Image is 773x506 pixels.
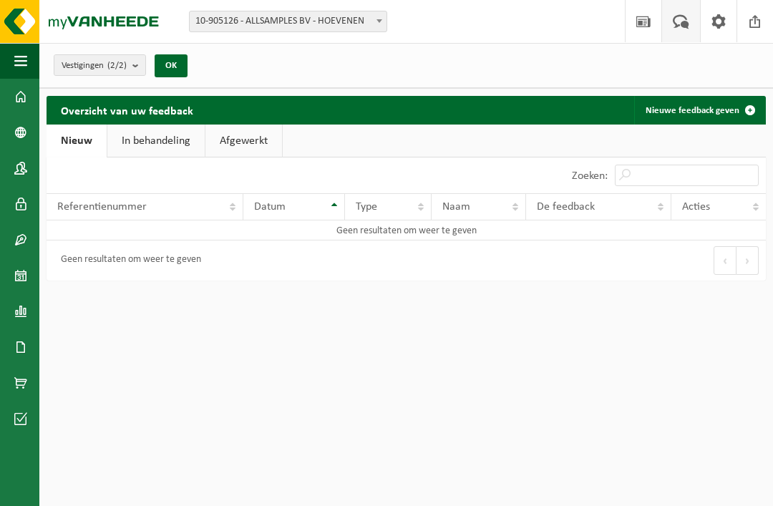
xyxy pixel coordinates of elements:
span: Naam [442,201,470,213]
div: Geen resultaten om weer te geven [54,248,201,273]
span: Acties [682,201,710,213]
span: Datum [254,201,286,213]
button: OK [155,54,188,77]
count: (2/2) [107,61,127,70]
span: Referentienummer [57,201,147,213]
td: Geen resultaten om weer te geven [47,220,766,240]
a: In behandeling [107,125,205,157]
a: Afgewerkt [205,125,282,157]
span: Type [356,201,377,213]
a: Nieuw [47,125,107,157]
span: De feedback [537,201,595,213]
span: 10-905126 - ALLSAMPLES BV - HOEVENEN [190,11,386,31]
span: Vestigingen [62,55,127,77]
span: 10-905126 - ALLSAMPLES BV - HOEVENEN [189,11,387,32]
button: Previous [714,246,736,275]
button: Next [736,246,759,275]
h2: Overzicht van uw feedback [47,96,208,124]
label: Zoeken: [572,170,608,182]
button: Vestigingen(2/2) [54,54,146,76]
a: Nieuwe feedback geven [634,96,764,125]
